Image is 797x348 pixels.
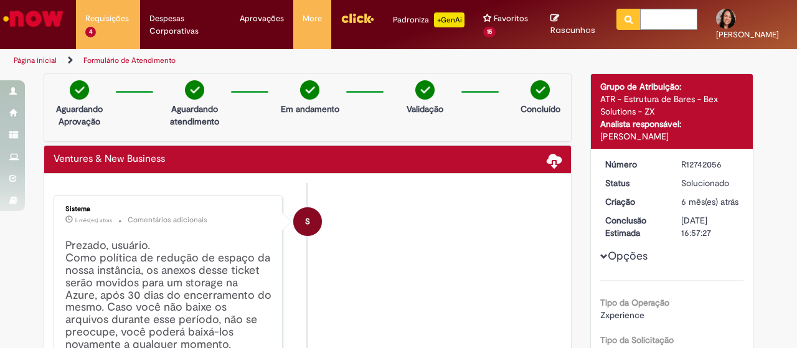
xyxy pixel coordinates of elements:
[681,158,739,171] div: R12742056
[14,55,57,65] a: Página inicial
[550,13,598,36] a: Rascunhos
[600,130,744,143] div: [PERSON_NAME]
[681,214,739,239] div: [DATE] 16:57:27
[434,12,465,27] p: +GenAi
[1,6,65,31] img: ServiceNow
[716,29,779,40] span: [PERSON_NAME]
[281,103,339,115] p: Em andamento
[600,297,669,308] b: Tipo da Operação
[293,207,322,236] div: System
[483,27,496,37] span: 15
[65,205,273,213] div: Sistema
[341,9,374,27] img: click_logo_yellow_360x200.png
[85,12,129,25] span: Requisições
[600,334,674,346] b: Tipo da Solicitação
[393,12,465,27] div: Padroniza
[83,55,176,65] a: Formulário de Atendimento
[681,196,738,207] span: 6 mês(es) atrás
[75,217,112,224] time: 01/04/2025 00:10:16
[75,217,112,224] span: 5 mês(es) atrás
[303,12,322,25] span: More
[494,12,528,25] span: Favoritos
[185,80,204,100] img: check-circle-green.png
[616,9,641,30] button: Pesquisar
[531,80,550,100] img: check-circle-green.png
[596,158,672,171] dt: Número
[240,12,284,25] span: Aprovações
[128,215,207,225] small: Comentários adicionais
[596,214,672,239] dt: Conclusão Estimada
[85,27,96,37] span: 4
[600,309,644,321] span: Zxperience
[415,80,435,100] img: check-circle-green.png
[521,103,560,115] p: Concluído
[681,177,739,189] div: Solucionado
[54,154,165,165] h2: Ventures & New Business Histórico de tíquete
[300,80,319,100] img: check-circle-green.png
[550,24,595,36] span: Rascunhos
[600,93,744,118] div: ATR - Estrutura de Bares - Bex Solutions - ZX
[305,207,310,237] span: S
[164,103,225,128] p: Aguardando atendimento
[407,103,443,115] p: Validação
[600,80,744,93] div: Grupo de Atribuição:
[596,177,672,189] dt: Status
[49,103,110,128] p: Aguardando Aprovação
[149,12,221,37] span: Despesas Corporativas
[70,80,89,100] img: check-circle-green.png
[681,196,738,207] time: 28/02/2025 16:57:22
[681,195,739,208] div: 28/02/2025 16:57:22
[9,49,522,72] ul: Trilhas de página
[600,118,744,130] div: Analista responsável:
[596,195,672,208] dt: Criação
